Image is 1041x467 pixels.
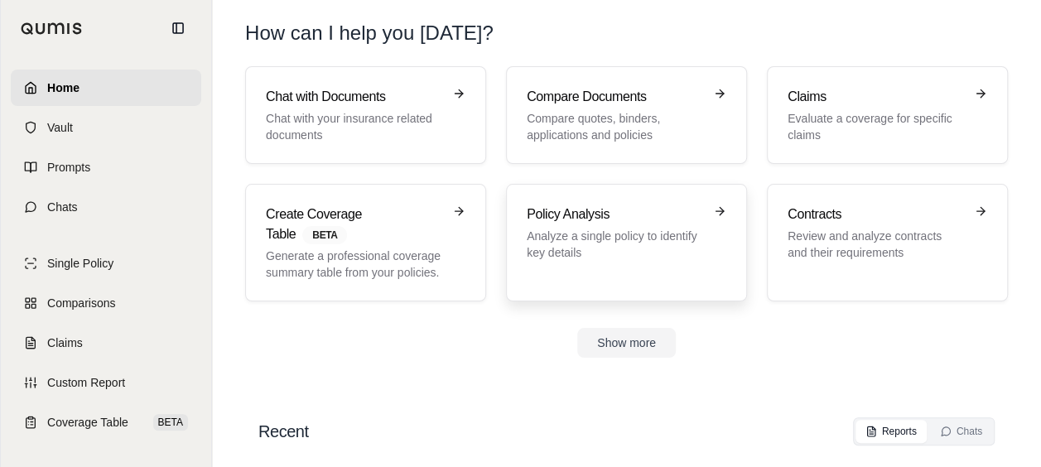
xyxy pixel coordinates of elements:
[266,87,442,107] h3: Chat with Documents
[11,245,201,282] a: Single Policy
[266,110,442,143] p: Chat with your insurance related documents
[153,414,188,431] span: BETA
[47,255,113,272] span: Single Policy
[11,285,201,321] a: Comparisons
[527,228,703,261] p: Analyze a single policy to identify key details
[47,79,80,96] span: Home
[940,425,982,438] div: Chats
[11,325,201,361] a: Claims
[11,149,201,185] a: Prompts
[767,184,1008,301] a: ContractsReview and analyze contracts and their requirements
[767,66,1008,164] a: ClaimsEvaluate a coverage for specific claims
[788,228,964,261] p: Review and analyze contracts and their requirements
[258,420,308,443] h2: Recent
[47,159,90,176] span: Prompts
[527,87,703,107] h3: Compare Documents
[506,66,747,164] a: Compare DocumentsCompare quotes, binders, applications and policies
[47,335,83,351] span: Claims
[245,184,486,301] a: Create Coverage TableBETAGenerate a professional coverage summary table from your policies.
[245,20,1008,46] h1: How can I help you [DATE]?
[302,226,347,244] span: BETA
[788,87,964,107] h3: Claims
[527,205,703,224] h3: Policy Analysis
[21,22,83,35] img: Qumis Logo
[11,109,201,146] a: Vault
[245,66,486,164] a: Chat with DocumentsChat with your insurance related documents
[47,374,125,391] span: Custom Report
[788,205,964,224] h3: Contracts
[855,420,927,443] button: Reports
[47,414,128,431] span: Coverage Table
[11,189,201,225] a: Chats
[11,364,201,401] a: Custom Report
[165,15,191,41] button: Collapse sidebar
[47,295,115,311] span: Comparisons
[47,119,73,136] span: Vault
[266,248,442,281] p: Generate a professional coverage summary table from your policies.
[11,404,201,441] a: Coverage TableBETA
[527,110,703,143] p: Compare quotes, binders, applications and policies
[930,420,992,443] button: Chats
[865,425,917,438] div: Reports
[788,110,964,143] p: Evaluate a coverage for specific claims
[266,205,442,244] h3: Create Coverage Table
[577,328,676,358] button: Show more
[47,199,78,215] span: Chats
[506,184,747,301] a: Policy AnalysisAnalyze a single policy to identify key details
[11,70,201,106] a: Home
